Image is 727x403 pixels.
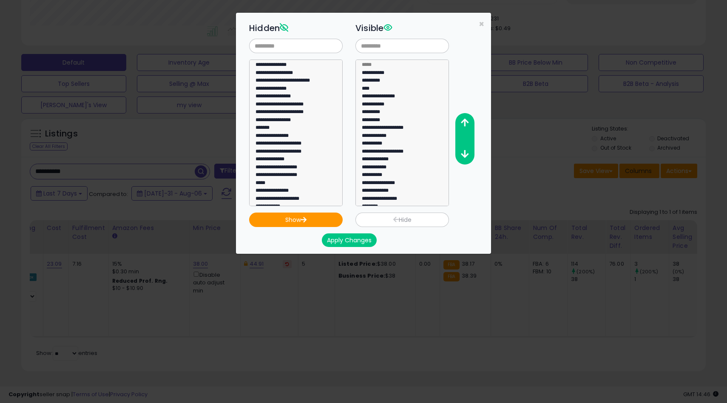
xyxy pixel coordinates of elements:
[249,213,343,227] button: Show
[249,22,343,34] h3: Hidden
[322,233,377,247] button: Apply Changes
[355,213,449,227] button: Hide
[479,18,484,30] span: ×
[355,22,449,34] h3: Visible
